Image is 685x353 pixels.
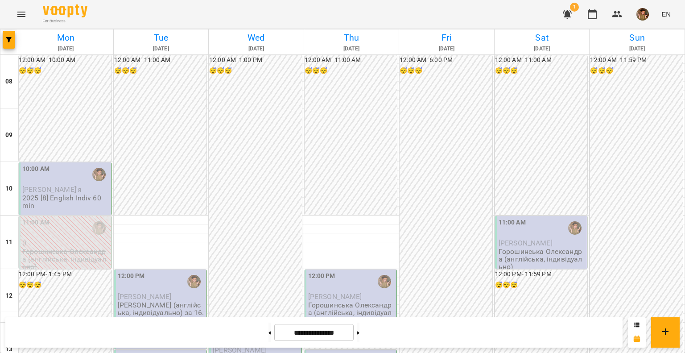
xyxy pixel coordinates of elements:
[495,66,588,76] h6: 😴😴😴
[187,275,201,288] img: Горошинська Олександра (а)
[114,55,207,65] h6: 12:00 AM - 11:00 AM
[305,55,397,65] h6: 12:00 AM - 11:00 AM
[636,8,649,21] img: 166010c4e833d35833869840c76da126.jpeg
[400,66,492,76] h6: 😴😴😴
[92,168,106,181] img: Горошинська Олександра (а)
[400,31,493,45] h6: Fri
[378,275,391,288] img: Горошинська Олександра (а)
[210,31,302,45] h6: Wed
[114,66,207,76] h6: 😴😴😴
[22,239,109,247] p: 0
[499,218,526,228] label: 11:00 AM
[308,301,395,324] p: Горошинська Олександра (англійська, індивідуально)
[305,31,398,45] h6: Thu
[118,271,145,281] label: 12:00 PM
[305,45,398,53] h6: [DATE]
[20,45,112,53] h6: [DATE]
[308,271,335,281] label: 12:00 PM
[209,55,302,65] h6: 12:00 AM - 1:00 PM
[590,66,683,76] h6: 😴😴😴
[20,31,112,45] h6: Mon
[400,55,492,65] h6: 12:00 AM - 6:00 PM
[400,45,493,53] h6: [DATE]
[115,31,207,45] h6: Tue
[658,6,674,22] button: EN
[308,292,362,301] span: [PERSON_NAME]
[22,248,109,271] p: Горошинська Олександра (англійська, індивідуально)
[22,218,50,228] label: 11:00 AM
[19,55,111,65] h6: 12:00 AM - 10:00 AM
[43,4,87,17] img: Voopty Logo
[305,66,397,76] h6: 😴😴😴
[499,239,553,247] span: [PERSON_NAME]
[22,194,109,210] p: 2025 [8] English Indiv 60 min
[495,280,588,290] h6: 😴😴😴
[210,45,302,53] h6: [DATE]
[118,292,172,301] span: [PERSON_NAME]
[5,184,12,194] h6: 10
[5,77,12,87] h6: 08
[11,4,32,25] button: Menu
[590,55,683,65] h6: 12:00 AM - 11:59 PM
[22,185,82,194] span: [PERSON_NAME]'я
[22,164,50,174] label: 10:00 AM
[19,66,111,76] h6: 😴😴😴
[118,301,205,324] p: [PERSON_NAME] (англійська, індивідуально) за 16.10
[570,3,579,12] span: 1
[19,270,111,279] h6: 12:00 PM - 1:45 PM
[661,9,671,19] span: EN
[568,221,582,235] img: Горошинська Олександра (а)
[43,18,87,24] span: For Business
[495,55,588,65] h6: 12:00 AM - 11:00 AM
[496,31,588,45] h6: Sat
[495,270,588,279] h6: 12:00 PM - 11:59 PM
[591,45,683,53] h6: [DATE]
[591,31,683,45] h6: Sun
[5,237,12,247] h6: 11
[5,291,12,301] h6: 12
[496,45,588,53] h6: [DATE]
[209,66,302,76] h6: 😴😴😴
[19,280,111,290] h6: 😴😴😴
[499,248,586,271] p: Горошинська Олександра (англійська, індивідуально)
[92,221,106,235] img: Горошинська Олександра (а)
[115,45,207,53] h6: [DATE]
[5,130,12,140] h6: 09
